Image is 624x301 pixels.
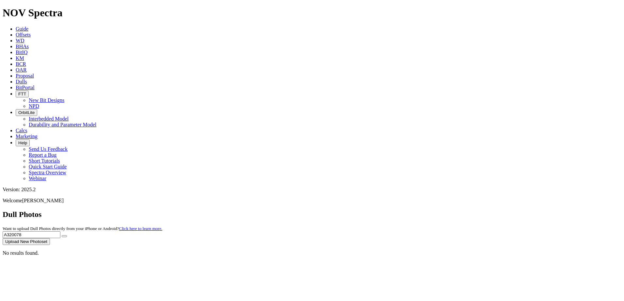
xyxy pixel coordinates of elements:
[3,198,621,204] p: Welcome
[29,116,69,122] a: Interbedded Model
[3,210,621,219] h2: Dull Photos
[16,55,24,61] a: KM
[3,226,162,231] small: Want to upload Dull Photos directly from your iPhone or Android?
[3,238,50,245] button: Upload New Photoset
[16,61,26,67] a: BCR
[16,128,27,133] a: Calcs
[18,92,26,96] span: FTT
[29,103,39,109] a: NPD
[16,44,29,49] a: BHAs
[16,109,37,116] button: OrbitLite
[119,226,163,231] a: Click here to learn more.
[16,50,27,55] a: BitIQ
[29,164,67,169] a: Quick Start Guide
[16,134,38,139] a: Marketing
[18,110,35,115] span: OrbitLite
[16,38,24,43] a: WD
[29,97,64,103] a: New Bit Designs
[29,152,56,158] a: Report a Bug
[16,79,27,84] a: Dulls
[18,140,27,145] span: Help
[16,85,35,90] a: BitPortal
[29,170,66,175] a: Spectra Overview
[22,198,64,203] span: [PERSON_NAME]
[16,32,31,37] a: Offsets
[3,7,621,19] h1: NOV Spectra
[16,91,29,97] button: FTT
[29,158,60,164] a: Short Tutorials
[29,122,97,127] a: Durability and Parameter Model
[16,26,28,32] a: Guide
[3,187,621,193] div: Version: 2025.2
[16,139,30,146] button: Help
[29,146,68,152] a: Send Us Feedback
[3,250,621,256] p: No results found.
[29,176,46,181] a: Webinar
[3,231,60,238] input: Search Serial Number
[16,73,34,79] a: Proposal
[16,67,27,73] a: OAR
